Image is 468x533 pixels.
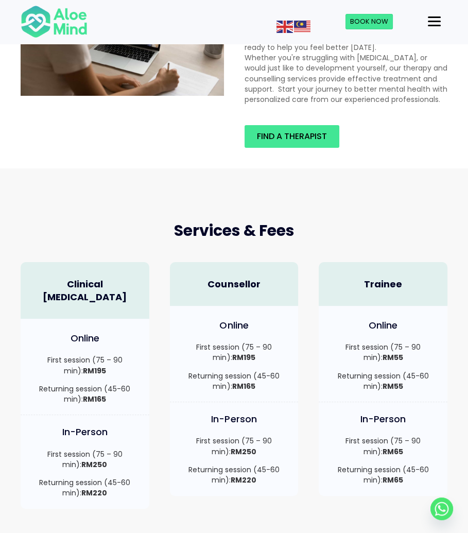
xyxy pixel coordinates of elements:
p: Returning session (45-60 min): [31,384,139,405]
p: First session (75 – 90 min): [329,436,437,457]
a: Whatsapp [430,497,453,520]
p: Returning session (45-60 min): [329,371,437,392]
h4: Online [180,319,288,332]
p: First session (75 – 90 min): [31,449,139,470]
p: Returning session (45-60 min): [180,465,288,486]
p: Returning session (45-60 min): [31,477,139,498]
a: Malay [294,21,311,31]
strong: RM250 [81,459,107,470]
h4: Trainee [329,278,437,290]
img: en [276,21,293,33]
p: First session (75 – 90 min): [31,355,139,376]
p: Returning session (45-60 min): [180,371,288,392]
button: Menu [424,13,445,30]
h4: In-Person [329,412,437,425]
h4: Clinical [MEDICAL_DATA] [31,278,139,303]
strong: RM220 [81,488,107,498]
span: Services & Fees [174,219,294,242]
div: Whether you're struggling with [MEDICAL_DATA], or would just like to development yourself, our th... [245,53,448,105]
strong: RM220 [231,475,256,485]
strong: RM65 [383,446,403,457]
span: Book Now [350,16,388,26]
h4: Online [31,332,139,345]
p: First session (75 – 90 min): [180,436,288,457]
a: English [276,21,294,31]
img: ms [294,21,310,33]
h4: Counsellor [180,278,288,290]
strong: RM165 [232,381,255,391]
h4: Online [329,319,437,332]
strong: RM55 [383,381,403,391]
span: Find a therapist [257,130,327,142]
img: Aloe mind Logo [21,5,88,39]
a: Book Now [345,14,393,29]
strong: RM195 [232,352,255,363]
strong: RM55 [383,352,403,363]
strong: RM250 [231,446,256,457]
p: First session (75 – 90 min): [180,342,288,363]
p: Returning session (45-60 min): [329,465,437,486]
a: Find a therapist [245,125,339,147]
h4: In-Person [31,425,139,438]
strong: RM195 [83,366,106,376]
p: First session (75 – 90 min): [329,342,437,363]
strong: RM165 [83,394,106,404]
strong: RM65 [383,475,403,485]
h4: In-Person [180,412,288,425]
